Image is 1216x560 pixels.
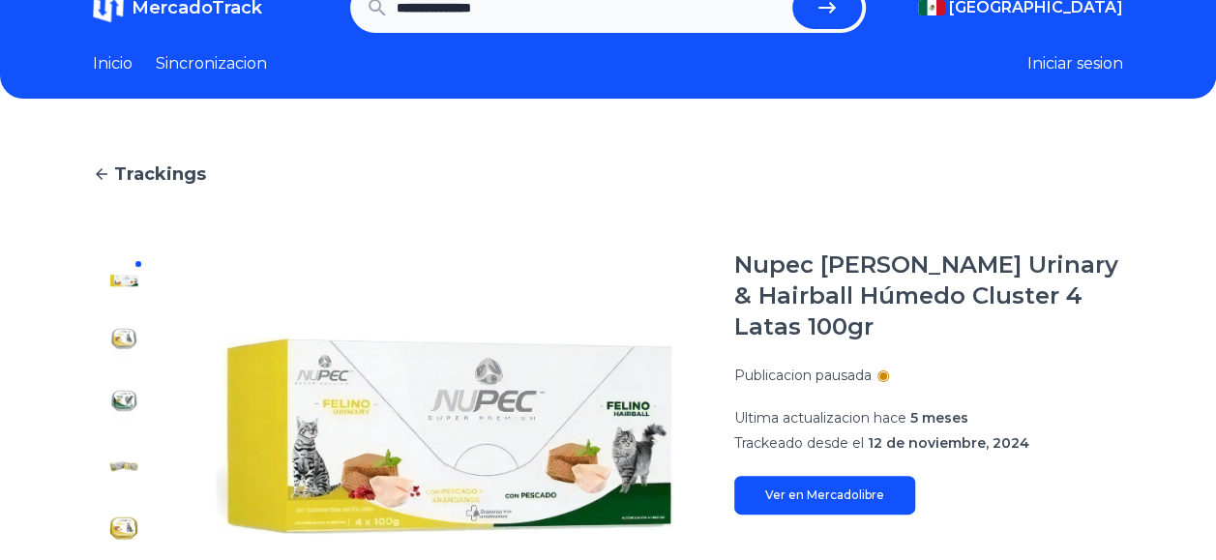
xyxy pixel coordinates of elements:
img: Nupec Felino Urinary & Hairball Húmedo Cluster 4 Latas 100gr [108,513,139,544]
button: Iniciar sesion [1027,52,1123,75]
span: Ultima actualizacion hace [734,409,906,427]
h1: Nupec [PERSON_NAME] Urinary & Hairball Húmedo Cluster 4 Latas 100gr [734,250,1123,342]
img: Nupec Felino Urinary & Hairball Húmedo Cluster 4 Latas 100gr [108,451,139,482]
p: Publicacion pausada [734,366,872,385]
span: 12 de noviembre, 2024 [868,434,1029,452]
a: Ver en Mercadolibre [734,476,915,515]
span: Trackings [114,161,206,188]
a: Trackings [93,161,1123,188]
span: 5 meses [910,409,968,427]
img: Nupec Felino Urinary & Hairball Húmedo Cluster 4 Latas 100gr [108,327,139,358]
span: Trackeado desde el [734,434,864,452]
a: Sincronizacion [156,52,267,75]
img: Nupec Felino Urinary & Hairball Húmedo Cluster 4 Latas 100gr [108,389,139,420]
a: Inicio [93,52,133,75]
img: Nupec Felino Urinary & Hairball Húmedo Cluster 4 Latas 100gr [108,265,139,296]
